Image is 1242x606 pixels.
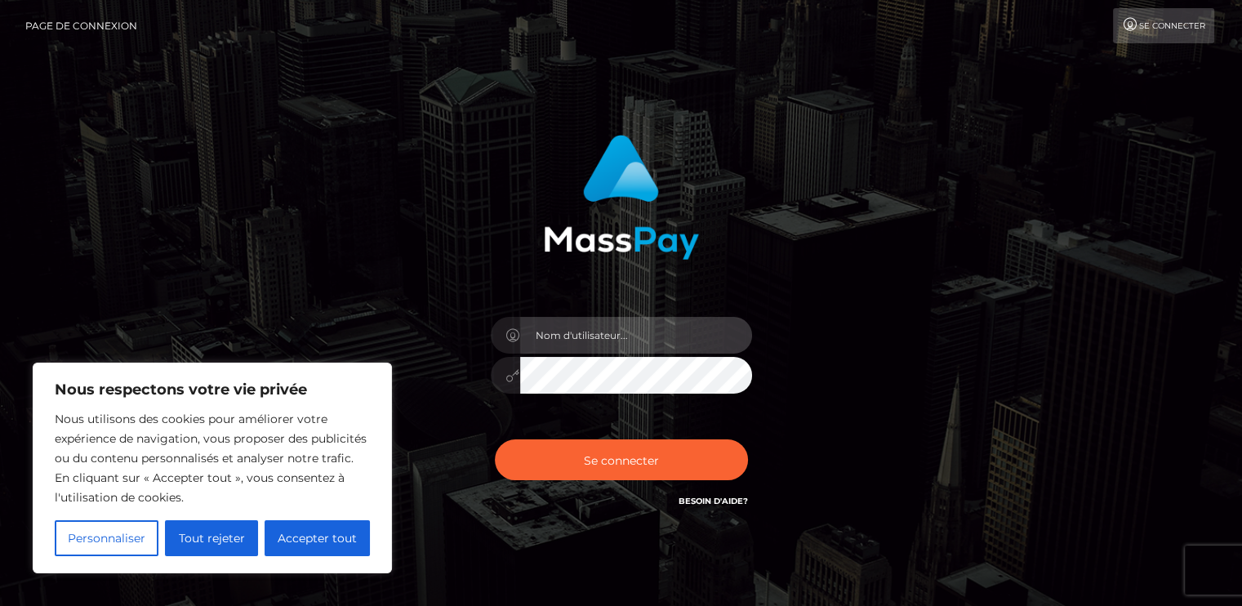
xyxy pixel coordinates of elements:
font: Nous utilisons des cookies pour améliorer votre expérience de navigation, vous proposer des publi... [55,412,367,505]
button: Se connecter [495,439,748,480]
font: Tout rejeter [178,531,244,546]
font: Se connecter [584,452,659,467]
font: Nous respectons votre vie privée [55,381,307,399]
font: Page de connexion [25,20,137,32]
font: Se connecter [1139,20,1205,31]
a: Se connecter [1113,8,1214,43]
a: Page de connexion [25,8,137,43]
input: Nom d'utilisateur... [520,317,752,354]
button: Personnaliser [55,520,158,556]
button: Accepter tout [265,520,370,556]
button: Tout rejeter [165,520,257,556]
a: Besoin d'aide? [679,496,748,506]
font: Accepter tout [278,531,357,546]
img: Connexion MassPay [544,135,699,260]
font: Personnaliser [68,531,145,546]
div: Nous respectons votre vie privée [33,363,392,573]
